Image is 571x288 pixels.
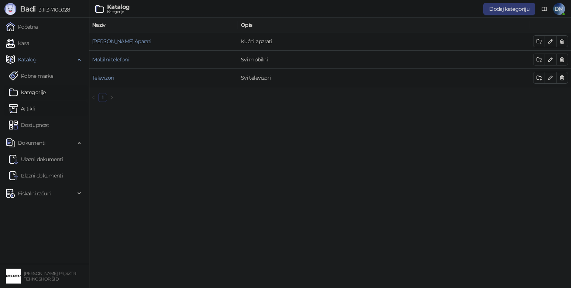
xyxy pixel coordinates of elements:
img: Logo [4,3,16,15]
span: right [109,95,114,100]
td: Televizori [89,69,238,87]
div: Katalog [107,4,130,10]
a: Televizori [92,74,114,81]
td: Svi televizori [238,69,529,87]
span: 3.11.3-710c028 [36,6,70,13]
span: Fiskalni računi [18,186,51,201]
td: Kućni aparati [238,32,529,51]
li: Prethodna strana [89,93,98,102]
span: Badi [20,4,36,13]
a: Početna [6,19,38,34]
a: Mobilni telefoni [92,56,129,63]
img: Ulazni dokumenti [9,155,18,164]
a: Ulazni dokumentiUlazni dokumenti [9,152,63,167]
a: Izlazni dokumenti [9,168,63,183]
a: Robne marke [9,68,53,83]
button: right [107,93,116,102]
span: left [91,95,96,100]
td: Svi mobilni [238,51,529,69]
td: Mobilni telefoni [89,51,238,69]
li: Sledeća strana [107,93,116,102]
a: Kasa [6,36,29,51]
img: Artikli [9,104,18,113]
a: ArtikliArtikli [9,101,35,116]
img: 64x64-companyLogo-68805acf-9e22-4a20-bcb3-9756868d3d19.jpeg [6,269,21,284]
td: Mali Kućni Aparati [89,32,238,51]
small: [PERSON_NAME] PR, SZTR TEHNOSHOP, ŠID [24,271,76,282]
a: Dokumentacija [538,3,550,15]
button: left [89,93,98,102]
li: 1 [98,93,107,102]
th: Opis [238,18,529,32]
button: Dodaj kategoriju [483,3,535,15]
a: 1 [99,93,107,102]
span: Dokumenti [18,135,45,150]
a: [PERSON_NAME] Aparati [92,38,152,45]
div: Kategorije [107,10,130,14]
span: DM [553,3,565,15]
a: Dostupnost [9,118,49,132]
a: Kategorije [9,85,46,100]
th: Naziv [89,18,238,32]
span: Dodaj kategoriju [489,6,529,12]
span: Katalog [18,52,37,67]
